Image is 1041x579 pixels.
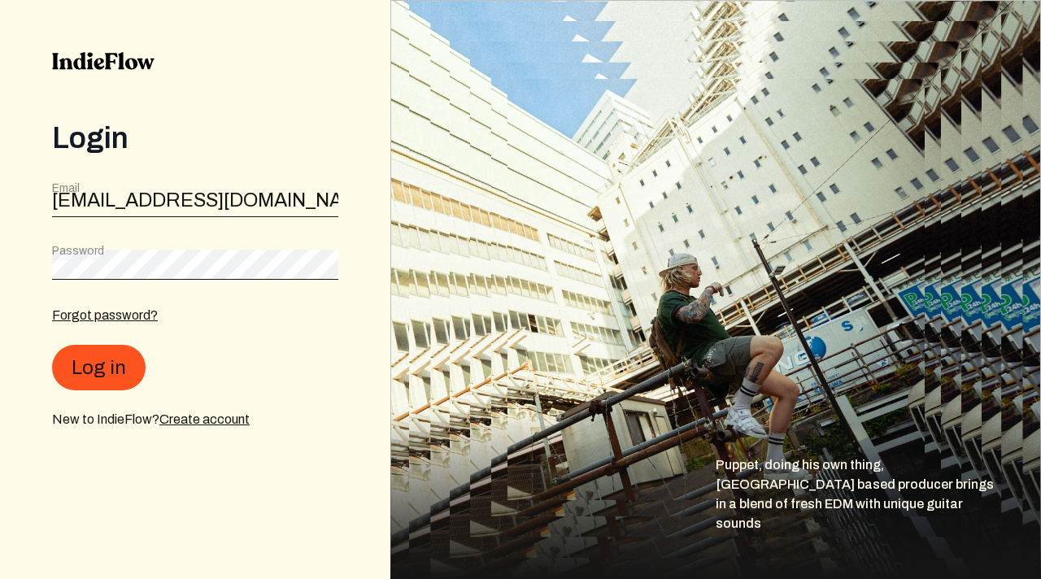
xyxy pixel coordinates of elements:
a: Create account [159,412,250,426]
div: New to IndieFlow? [52,410,338,429]
img: indieflow-logo-black.svg [52,52,155,70]
div: Login [52,122,338,155]
a: Forgot password? [52,308,158,322]
label: Password [52,243,104,259]
label: Email [52,181,80,197]
button: Log in [52,345,146,390]
div: Puppet, doing his own thing, [GEOGRAPHIC_DATA] based producer brings in a blend of fresh EDM with... [716,455,1041,579]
